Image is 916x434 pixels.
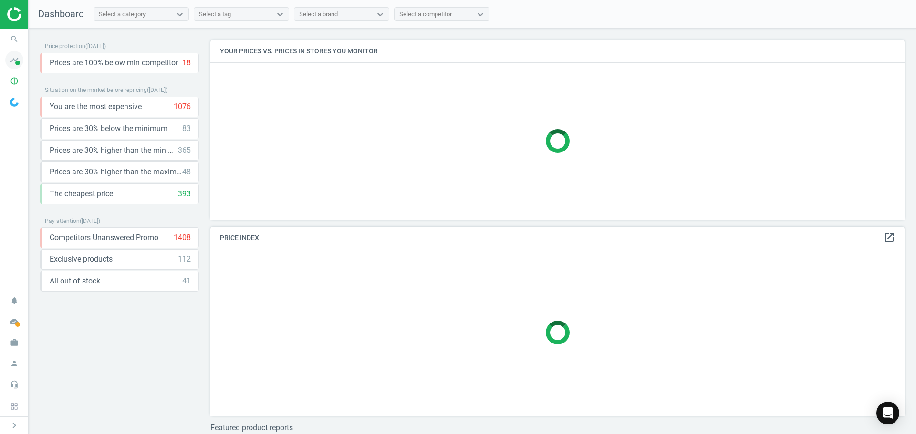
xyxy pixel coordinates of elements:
[199,10,231,19] div: Select a tag
[80,218,100,224] span: ( [DATE] )
[210,423,905,432] h3: Featured product reports
[299,10,338,19] div: Select a brand
[7,7,75,21] img: ajHJNr6hYgQAAAAASUVORK5CYII=
[50,167,182,177] span: Prices are 30% higher than the maximal
[178,189,191,199] div: 393
[174,232,191,243] div: 1408
[5,51,23,69] i: timeline
[2,419,26,432] button: chevron_right
[5,292,23,310] i: notifications
[45,43,85,50] span: Price protection
[884,232,895,243] i: open_in_new
[178,145,191,156] div: 365
[884,232,895,244] a: open_in_new
[182,123,191,134] div: 83
[50,254,113,264] span: Exclusive products
[182,167,191,177] div: 48
[178,254,191,264] div: 112
[50,145,178,156] span: Prices are 30% higher than the minimum
[5,333,23,352] i: work
[50,232,158,243] span: Competitors Unanswered Promo
[399,10,452,19] div: Select a competitor
[210,40,905,62] h4: Your prices vs. prices in stores you monitor
[210,227,905,249] h4: Price Index
[5,72,23,90] i: pie_chart_outlined
[38,8,84,20] span: Dashboard
[5,30,23,48] i: search
[147,87,167,93] span: ( [DATE] )
[45,218,80,224] span: Pay attention
[50,123,167,134] span: Prices are 30% below the minimum
[5,375,23,394] i: headset_mic
[182,276,191,286] div: 41
[45,87,147,93] span: Situation on the market before repricing
[50,101,142,112] span: You are the most expensive
[5,313,23,331] i: cloud_done
[5,354,23,373] i: person
[174,101,191,112] div: 1076
[50,58,178,68] span: Prices are 100% below min competitor
[10,98,19,107] img: wGWNvw8QSZomAAAAABJRU5ErkJggg==
[50,189,113,199] span: The cheapest price
[876,402,899,424] div: Open Intercom Messenger
[85,43,106,50] span: ( [DATE] )
[182,58,191,68] div: 18
[9,420,20,431] i: chevron_right
[50,276,100,286] span: All out of stock
[99,10,146,19] div: Select a category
